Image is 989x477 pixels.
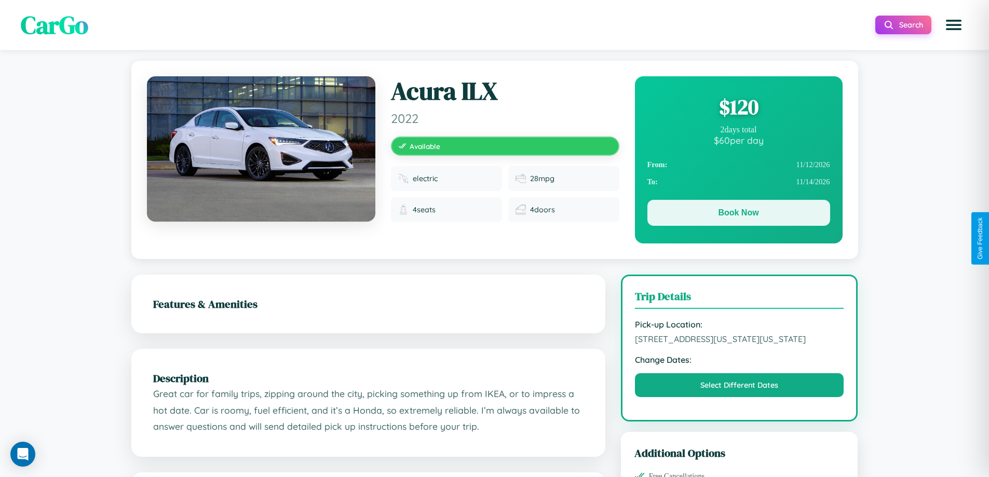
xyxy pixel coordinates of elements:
span: 4 doors [530,205,555,214]
span: Search [899,20,923,30]
h3: Additional Options [634,445,845,460]
span: Available [410,142,440,151]
strong: To: [647,178,658,186]
strong: Change Dates: [635,355,844,365]
span: electric [413,174,438,183]
button: Book Now [647,200,830,226]
h1: Acura ILX [391,76,619,106]
div: $ 120 [647,93,830,121]
button: Open menu [939,10,968,39]
button: Search [875,16,931,34]
span: 4 seats [413,205,436,214]
strong: Pick-up Location: [635,319,844,330]
img: Fuel efficiency [516,173,526,184]
p: Great car for family trips, zipping around the city, picking something up from IKEA, or to impres... [153,386,584,435]
img: Acura ILX 2022 [147,76,375,222]
span: [STREET_ADDRESS][US_STATE][US_STATE] [635,334,844,344]
span: CarGo [21,8,88,42]
div: Give Feedback [977,217,984,260]
h3: Trip Details [635,289,844,309]
img: Doors [516,205,526,215]
div: 2 days total [647,125,830,134]
div: Open Intercom Messenger [10,442,35,467]
img: Fuel type [398,173,409,184]
img: Seats [398,205,409,215]
div: 11 / 14 / 2026 [647,173,830,190]
h2: Features & Amenities [153,296,584,311]
h2: Description [153,371,584,386]
div: $ 60 per day [647,134,830,146]
span: 2022 [391,111,619,126]
button: Select Different Dates [635,373,844,397]
span: 28 mpg [530,174,554,183]
strong: From: [647,160,668,169]
div: 11 / 12 / 2026 [647,156,830,173]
